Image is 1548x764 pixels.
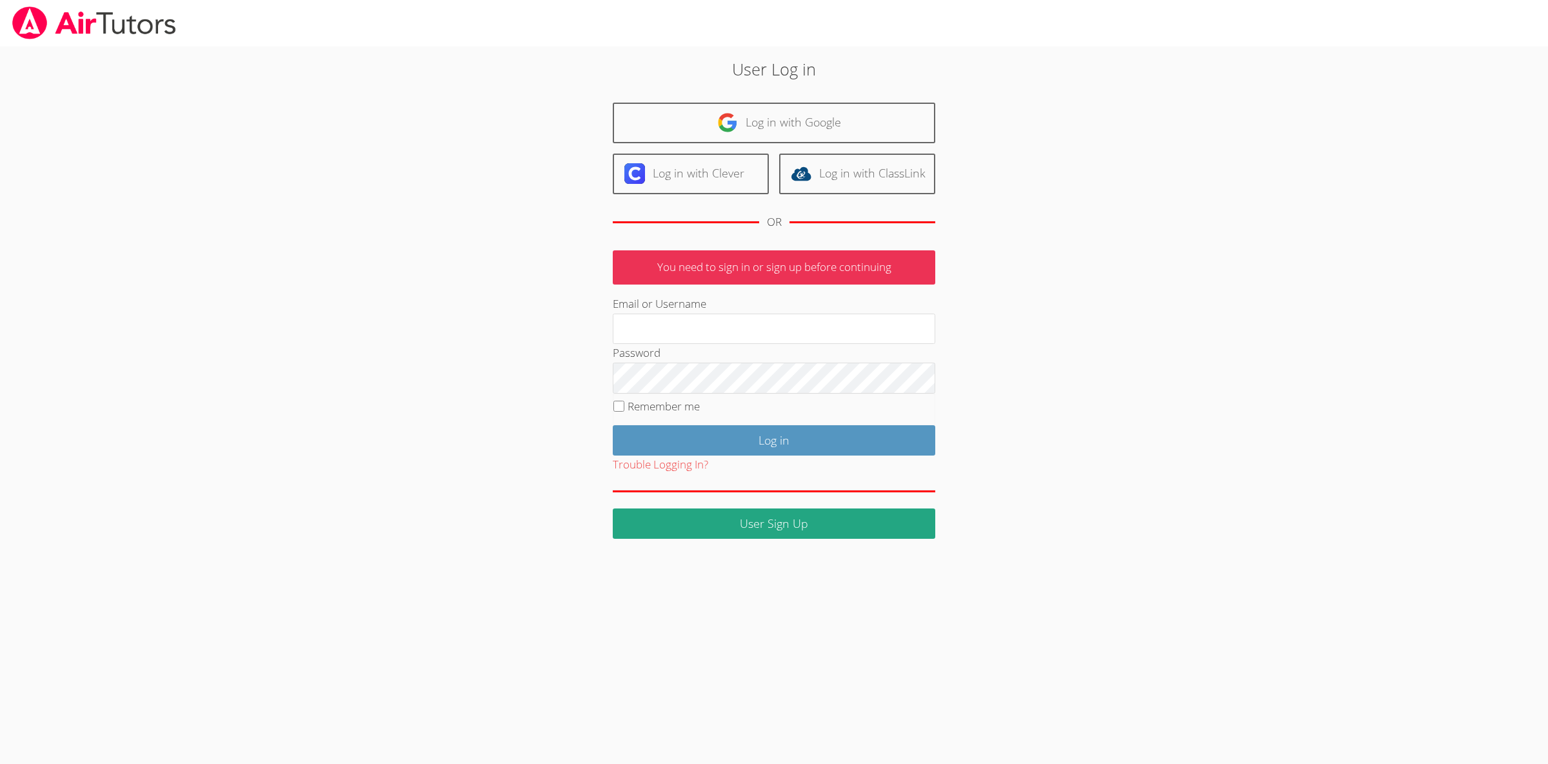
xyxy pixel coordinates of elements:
[791,163,811,184] img: classlink-logo-d6bb404cc1216ec64c9a2012d9dc4662098be43eaf13dc465df04b49fa7ab582.svg
[613,425,935,456] input: Log in
[613,103,935,143] a: Log in with Google
[11,6,177,39] img: airtutors_banner-c4298cdbf04f3fff15de1276eac7730deb9818008684d7c2e4769d2f7ddbe033.png
[613,296,706,311] label: Email or Username
[779,154,935,194] a: Log in with ClassLink
[613,154,769,194] a: Log in with Clever
[613,508,935,539] a: User Sign Up
[613,345,660,360] label: Password
[767,213,782,232] div: OR
[613,456,708,474] button: Trouble Logging In?
[356,57,1192,81] h2: User Log in
[717,112,738,133] img: google-logo-50288ca7cdecda66e5e0955fdab243c47b7ad437acaf1139b6f446037453330a.svg
[613,250,935,285] p: You need to sign in or sign up before continuing
[628,399,700,414] label: Remember me
[624,163,645,184] img: clever-logo-6eab21bc6e7a338710f1a6ff85c0baf02591cd810cc4098c63d3a4b26e2feb20.svg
